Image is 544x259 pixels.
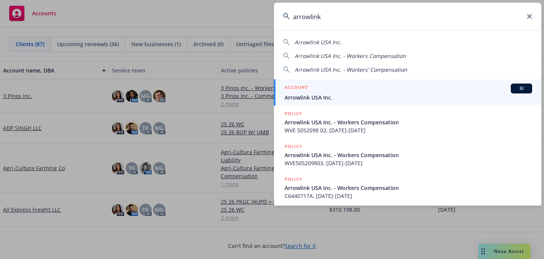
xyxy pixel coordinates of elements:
[274,171,541,204] a: POLICYArrowlink USA Inc. - Workers CompensationC6440717A, [DATE]-[DATE]
[274,138,541,171] a: POLICYArrowlink USA Inc. - Workers CompensationWVE505209803, [DATE]-[DATE]
[285,143,302,150] h5: POLICY
[274,106,541,138] a: POLICYArrowlink USA Inc. - Workers CompensationWVE 5052098 02, [DATE]-[DATE]
[285,184,532,192] span: Arrowlink USA Inc. - Workers Compensation
[295,52,406,60] span: Arrowlink USA Inc. - Workers Compensation
[285,118,532,126] span: Arrowlink USA Inc. - Workers Compensation
[295,39,342,46] span: Arrowlink USA Inc.
[285,126,532,134] span: WVE 5052098 02, [DATE]-[DATE]
[274,3,541,30] input: Search...
[285,151,532,159] span: Arrowlink USA Inc. - Workers Compensation
[285,84,308,93] h5: ACCOUNT
[274,79,541,106] a: ACCOUNTBIArrowlink USA Inc.
[285,175,302,183] h5: POLICY
[285,93,532,101] span: Arrowlink USA Inc.
[295,66,407,73] span: Arrowlink USA Inc. - Workers' Compensation
[285,159,532,167] span: WVE505209803, [DATE]-[DATE]
[285,192,532,200] span: C6440717A, [DATE]-[DATE]
[514,85,529,92] span: BI
[285,110,302,117] h5: POLICY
